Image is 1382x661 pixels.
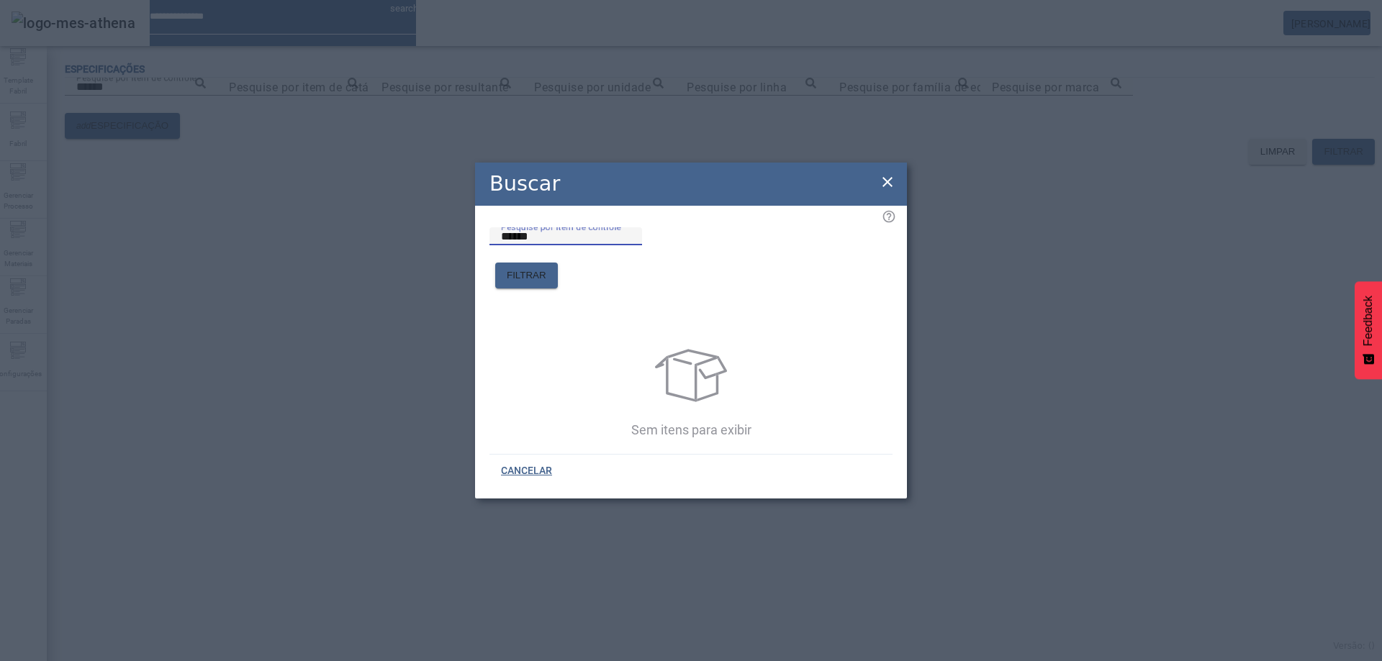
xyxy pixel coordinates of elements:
[501,464,552,478] span: CANCELAR
[489,168,560,199] h2: Buscar
[1355,281,1382,379] button: Feedback - Mostrar pesquisa
[493,420,889,439] p: Sem itens para exibir
[501,222,621,232] mat-label: Pesquise por item de controle
[1362,296,1375,346] span: Feedback
[489,458,564,484] button: CANCELAR
[495,263,558,288] button: FILTRAR
[507,268,546,283] span: FILTRAR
